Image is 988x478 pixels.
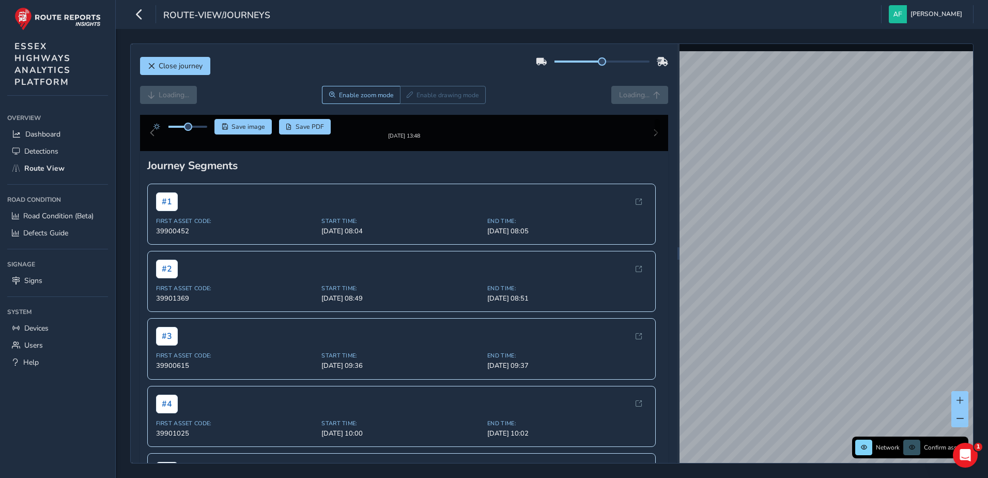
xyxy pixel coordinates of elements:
span: Road Condition (Beta) [23,211,94,221]
span: Start Time: [321,293,481,301]
button: Save [214,119,272,135]
span: Help [23,357,39,367]
span: # 1 [156,201,178,219]
a: Dashboard [7,126,108,143]
span: # 4 [156,403,178,422]
a: Defects Guide [7,225,108,242]
a: Route View [7,160,108,177]
span: 39901025 [156,437,316,446]
span: [PERSON_NAME] [910,5,962,23]
span: Detections [24,146,58,156]
a: Users [7,337,108,354]
a: Devices [7,320,108,337]
span: [DATE] 09:37 [487,369,647,379]
span: Devices [24,323,49,333]
span: Defects Guide [23,228,68,238]
span: End Time: [487,360,647,368]
span: Confirm assets [924,443,965,452]
span: End Time: [487,428,647,436]
span: First Asset Code: [156,226,316,233]
span: Users [24,340,43,350]
div: Road Condition [7,192,108,207]
div: Journey Segments [147,167,661,181]
div: Overview [7,110,108,126]
img: rr logo [14,7,101,31]
span: End Time: [487,293,647,301]
span: Close journey [159,61,203,71]
div: System [7,304,108,320]
span: Save PDF [296,123,324,131]
img: diamond-layout [889,5,907,23]
span: [DATE] 08:49 [321,302,481,311]
span: [DATE] 08:04 [321,235,481,244]
span: [DATE] 08:51 [487,302,647,311]
iframe: Intercom live chat [953,443,978,468]
a: Signs [7,272,108,289]
span: End Time: [487,226,647,233]
span: Save image [231,123,265,131]
span: Start Time: [321,428,481,436]
span: Dashboard [25,129,60,139]
span: Network [876,443,900,452]
span: route-view/journeys [163,9,270,23]
span: 39900615 [156,369,316,379]
a: Road Condition (Beta) [7,207,108,225]
button: Zoom [322,86,400,104]
span: First Asset Code: [156,360,316,368]
span: Start Time: [321,360,481,368]
span: First Asset Code: [156,428,316,436]
span: ESSEX HIGHWAYS ANALYTICS PLATFORM [14,40,71,88]
span: Route View [24,163,65,173]
span: # 3 [156,335,178,354]
span: Start Time: [321,226,481,233]
img: Thumbnail frame [373,130,436,140]
span: Signs [24,276,42,286]
a: Detections [7,143,108,160]
span: First Asset Code: [156,293,316,301]
span: # 2 [156,268,178,287]
span: [DATE] 08:05 [487,235,647,244]
button: [PERSON_NAME] [889,5,966,23]
button: PDF [279,119,331,135]
span: 39901369 [156,302,316,311]
span: [DATE] 10:02 [487,437,647,446]
span: 1 [974,443,982,451]
div: Signage [7,257,108,272]
span: [DATE] 10:00 [321,437,481,446]
span: [DATE] 09:36 [321,369,481,379]
button: Close journey [140,57,210,75]
div: [DATE] 13:48 [373,140,436,148]
span: 39900452 [156,235,316,244]
span: Enable zoom mode [339,91,394,99]
a: Help [7,354,108,371]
